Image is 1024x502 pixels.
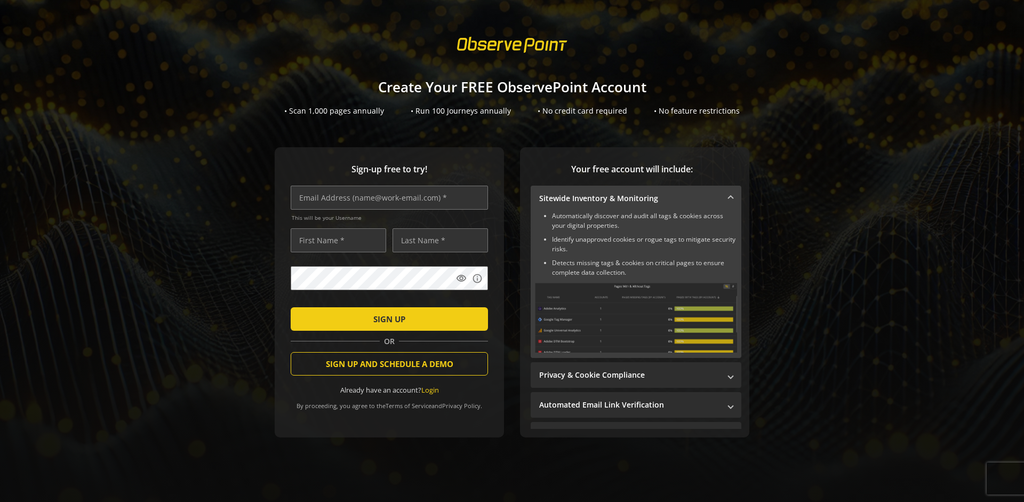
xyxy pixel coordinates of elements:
[291,228,386,252] input: First Name *
[552,258,737,277] li: Detects missing tags & cookies on critical pages to ensure complete data collection.
[539,193,720,204] mat-panel-title: Sitewide Inventory & Monitoring
[291,395,488,410] div: By proceeding, you agree to the and .
[552,235,737,254] li: Identify unapproved cookies or rogue tags to mitigate security risks.
[291,385,488,395] div: Already have an account?
[654,106,740,116] div: • No feature restrictions
[539,400,720,410] mat-panel-title: Automated Email Link Verification
[291,163,488,176] span: Sign-up free to try!
[531,211,741,358] div: Sitewide Inventory & Monitoring
[531,392,741,418] mat-expansion-panel-header: Automated Email Link Verification
[531,186,741,211] mat-expansion-panel-header: Sitewide Inventory & Monitoring
[456,273,467,284] mat-icon: visibility
[531,163,733,176] span: Your free account will include:
[535,283,737,353] img: Sitewide Inventory & Monitoring
[539,370,720,380] mat-panel-title: Privacy & Cookie Compliance
[552,211,737,230] li: Automatically discover and audit all tags & cookies across your digital properties.
[284,106,384,116] div: • Scan 1,000 pages annually
[393,228,488,252] input: Last Name *
[373,309,405,329] span: SIGN UP
[292,214,488,221] span: This will be your Username
[386,402,431,410] a: Terms of Service
[531,362,741,388] mat-expansion-panel-header: Privacy & Cookie Compliance
[326,354,453,373] span: SIGN UP AND SCHEDULE A DEMO
[380,336,399,347] span: OR
[291,352,488,376] button: SIGN UP AND SCHEDULE A DEMO
[411,106,511,116] div: • Run 100 Journeys annually
[421,385,439,395] a: Login
[291,186,488,210] input: Email Address (name@work-email.com) *
[531,422,741,448] mat-expansion-panel-header: Performance Monitoring with Web Vitals
[538,106,627,116] div: • No credit card required
[472,273,483,284] mat-icon: info
[291,307,488,331] button: SIGN UP
[442,402,481,410] a: Privacy Policy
